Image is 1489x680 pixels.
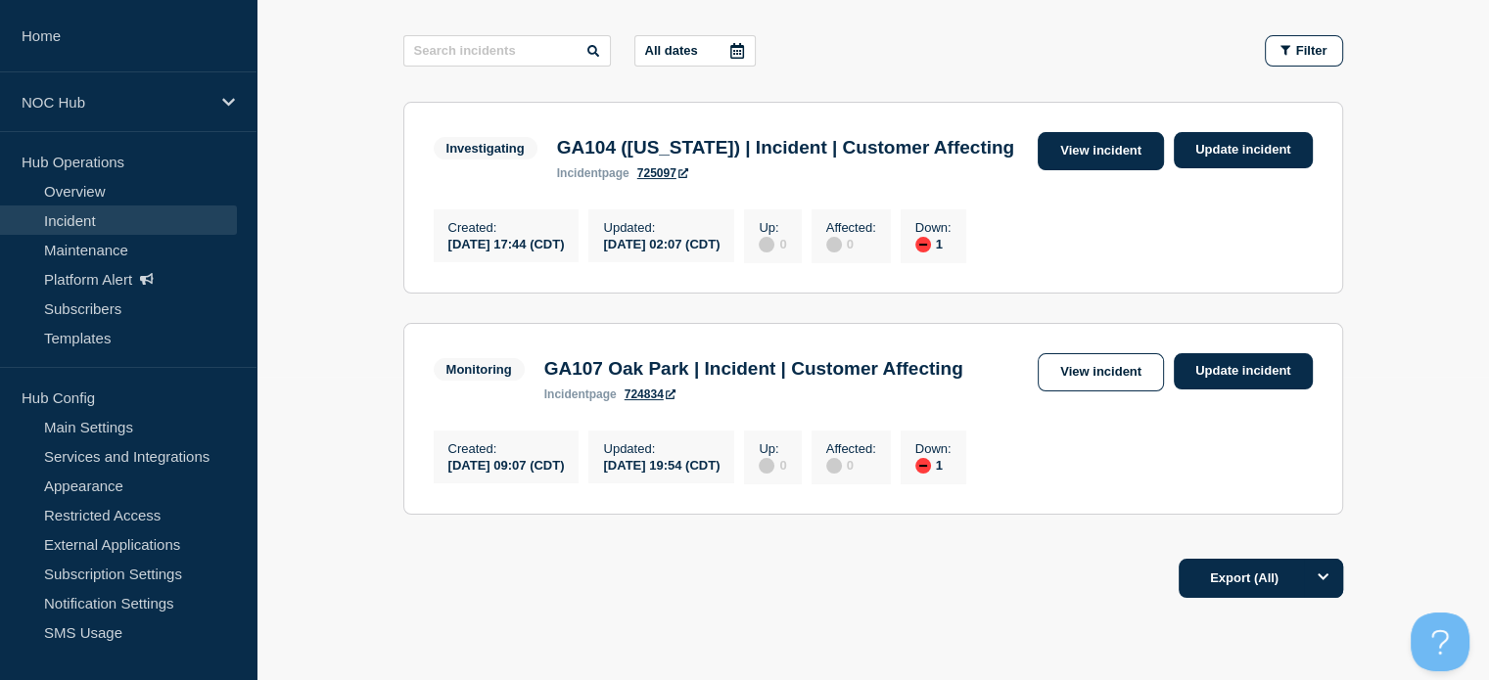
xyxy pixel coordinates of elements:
div: [DATE] 09:07 (CDT) [448,456,565,473]
span: Filter [1296,43,1327,58]
h3: GA107 Oak Park | Incident | Customer Affecting [544,358,963,380]
p: NOC Hub [22,94,209,111]
a: Update incident [1174,132,1313,168]
div: disabled [826,237,842,252]
div: 1 [915,456,952,474]
div: disabled [759,237,774,252]
span: incident [557,166,602,180]
div: down [915,237,931,252]
p: Up : [759,220,786,235]
p: page [544,387,617,401]
p: All dates [645,43,698,58]
div: 0 [826,235,876,252]
button: Export (All) [1179,559,1343,598]
input: Search incidents [403,35,611,67]
div: 1 [915,235,952,252]
div: down [915,458,931,474]
a: View incident [1038,132,1164,170]
div: [DATE] 19:54 (CDT) [603,456,720,473]
div: disabled [826,458,842,474]
p: Created : [448,220,565,235]
p: Affected : [826,441,876,456]
div: disabled [759,458,774,474]
div: 0 [826,456,876,474]
div: [DATE] 17:44 (CDT) [448,235,565,251]
div: [DATE] 02:07 (CDT) [603,235,720,251]
a: View incident [1038,353,1164,391]
button: All dates [634,35,756,67]
div: 0 [759,235,786,252]
a: 724834 [625,387,675,401]
p: Up : [759,441,786,456]
button: Options [1304,559,1343,598]
span: Investigating [434,137,537,159]
p: Affected : [826,220,876,235]
a: 725097 [637,166,688,180]
p: Down : [915,220,952,235]
button: Filter [1265,35,1343,67]
p: Updated : [603,220,720,235]
span: Monitoring [434,358,525,381]
p: Down : [915,441,952,456]
iframe: Help Scout Beacon - Open [1411,612,1469,671]
span: incident [544,387,589,401]
p: Updated : [603,441,720,456]
h3: GA104 ([US_STATE]) | Incident | Customer Affecting [557,137,1014,159]
a: Update incident [1174,353,1313,389]
p: page [557,166,629,180]
p: Created : [448,441,565,456]
div: 0 [759,456,786,474]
